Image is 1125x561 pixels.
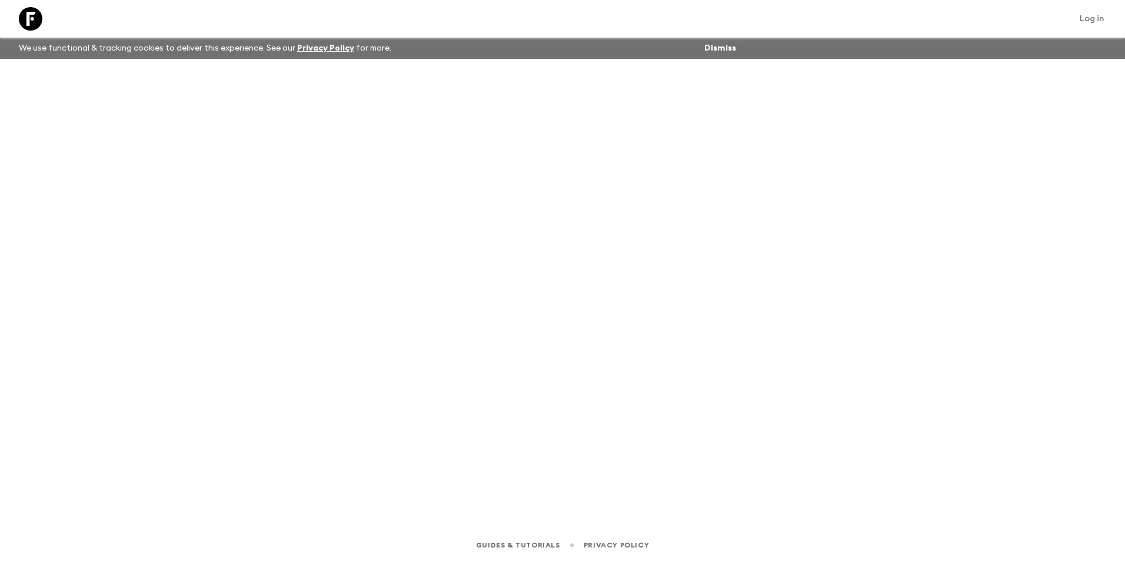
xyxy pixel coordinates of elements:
button: Dismiss [701,40,739,56]
a: Privacy Policy [297,44,354,52]
a: Log in [1073,11,1111,27]
a: Guides & Tutorials [476,539,560,552]
a: Privacy Policy [584,539,649,552]
p: We use functional & tracking cookies to deliver this experience. See our for more. [14,38,396,59]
